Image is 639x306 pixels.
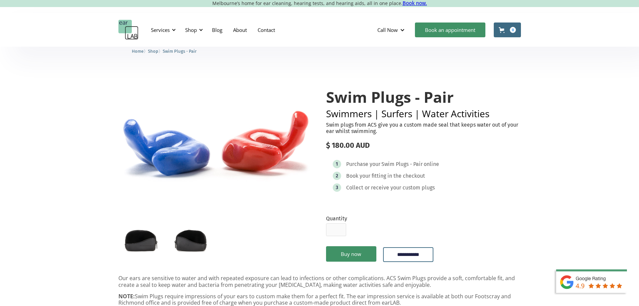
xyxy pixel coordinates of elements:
span: Home [132,49,144,54]
a: Open cart [494,23,521,37]
strong: NOTE: [118,293,135,300]
div: Call Now [372,20,412,40]
li: 〉 [148,48,163,55]
a: About [228,20,252,40]
label: Quantity [326,215,347,222]
h2: Swimmers | Surfers | Water Activities [326,109,521,118]
div: online [424,161,439,168]
p: Swim plugs from ACS give you a custom made seal that keeps water out of your ear whilst swimming. [326,122,521,134]
p: Our ears are sensitive to water and with repeated exposure can lead to infections or other compli... [118,275,521,288]
span: Swim Plugs - Pair [163,49,197,54]
div: Swim Plugs - Pair [381,161,423,168]
a: Buy now [326,246,376,262]
a: Shop [148,48,158,54]
a: open lightbox [118,75,313,205]
div: 3 [336,185,338,190]
a: Contact [252,20,280,40]
h1: Swim Plugs - Pair [326,89,521,105]
div: 0 [510,27,516,33]
div: Purchase your [346,161,380,168]
a: home [118,20,139,40]
div: 2 [336,173,338,178]
a: Book an appointment [415,23,485,37]
div: Services [151,27,170,33]
div: Collect or receive your custom plugs [346,184,435,191]
div: 1 [336,162,338,167]
a: open lightbox [118,225,163,255]
a: Swim Plugs - Pair [163,48,197,54]
li: 〉 [132,48,148,55]
div: Services [147,20,178,40]
a: Home [132,48,144,54]
div: Book your fitting in the checkout [346,173,425,179]
div: $ 180.00 AUD [326,141,521,150]
div: Call Now [377,27,398,33]
div: Shop [185,27,197,33]
span: Shop [148,49,158,54]
img: Swim Plugs - Pair [118,75,313,205]
a: open lightbox [168,225,213,255]
div: Shop [181,20,205,40]
p: Swim Plugs require impressions of your ears to custom make them for a perfect fit. The ear impres... [118,293,521,306]
a: Blog [207,20,228,40]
